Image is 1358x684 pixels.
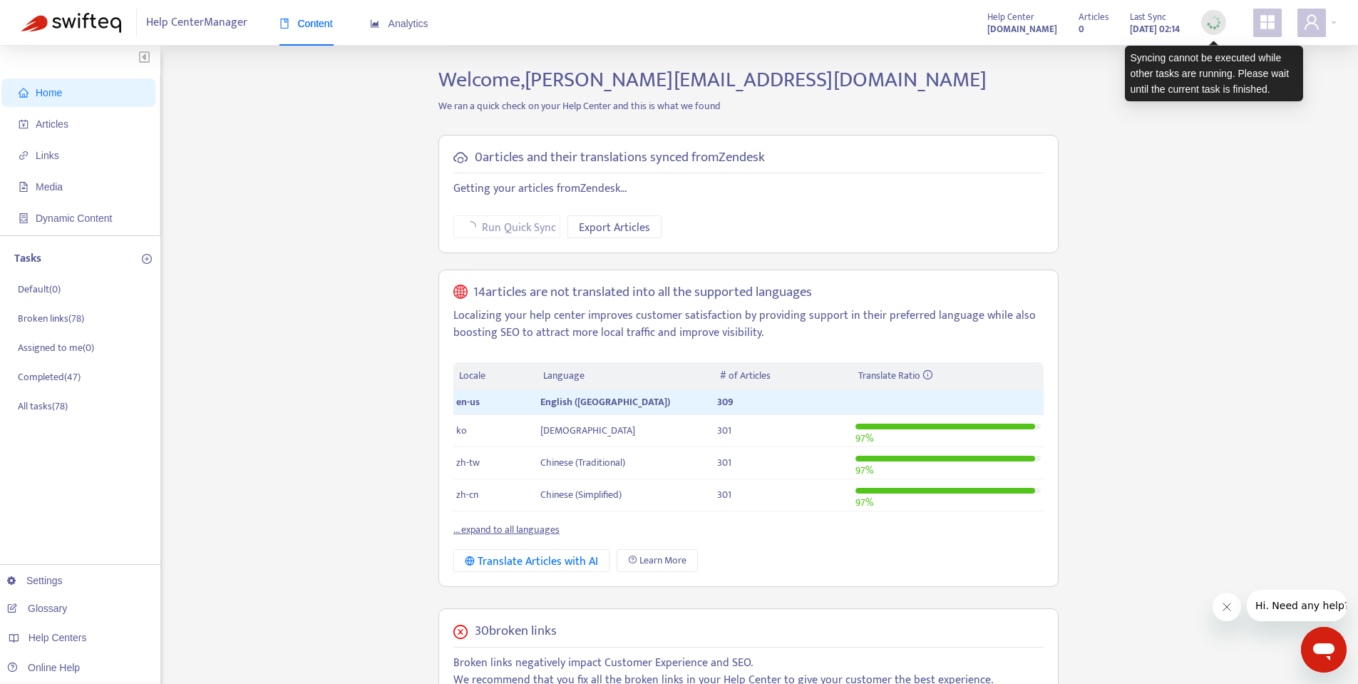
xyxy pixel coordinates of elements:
strong: 0 [1079,21,1084,37]
span: file-image [19,182,29,192]
span: 97 % [855,462,873,479]
span: Chinese (Simplified) [540,486,622,503]
th: Language [537,362,714,390]
span: [DEMOGRAPHIC_DATA] [540,422,635,439]
span: Hi. Need any help? [9,10,103,21]
span: Export Articles [579,219,650,237]
span: plus-circle [142,254,152,264]
span: zh-cn [456,486,478,503]
p: Broken links ( 78 ) [18,311,84,326]
iframe: Close message [1213,593,1241,621]
span: Help Center [987,9,1034,25]
a: Online Help [7,662,80,673]
span: home [19,88,29,98]
button: Run Quick Sync [453,215,560,238]
h5: 0 articles and their translations synced from Zendesk [475,150,765,166]
span: global [453,285,468,301]
div: Syncing cannot be executed while other tasks are running. Please wait until the current task is f... [1125,46,1303,101]
span: Media [36,181,63,193]
p: Localizing your help center improves customer satisfaction by providing support in their preferre... [453,307,1044,342]
img: sync_loading.0b5143dde30e3a21642e.gif [1205,14,1223,31]
span: user [1303,14,1320,31]
span: Chinese (Traditional) [540,454,625,471]
span: Help Centers [29,632,87,643]
a: Learn More [617,549,698,572]
a: [DOMAIN_NAME] [987,21,1057,37]
span: 301 [717,422,731,439]
th: # of Articles [714,362,852,390]
iframe: Message from company [1247,590,1347,621]
span: Welcome, [PERSON_NAME][EMAIL_ADDRESS][DOMAIN_NAME] [438,62,987,98]
p: Default ( 0 ) [18,282,61,297]
span: 97 % [855,430,873,446]
span: en-us [456,394,480,410]
span: loading [464,220,477,233]
button: Translate Articles with AI [453,549,609,572]
button: Export Articles [567,215,662,238]
div: Translate Articles with AI [465,553,598,571]
span: Articles [1079,9,1108,25]
span: cloud-sync [453,150,468,165]
div: Translate Ratio [858,368,1038,384]
span: ko [456,422,467,439]
span: Home [36,87,62,98]
a: ... expand to all languages [453,521,560,538]
span: book [279,19,289,29]
span: zh-tw [456,454,480,471]
strong: [DATE] 02:14 [1130,21,1180,37]
span: Run Quick Sync [482,219,556,237]
span: Help Center Manager [146,9,247,36]
span: Dynamic Content [36,213,112,224]
span: close-circle [453,625,468,639]
span: area-chart [370,19,380,29]
span: English ([GEOGRAPHIC_DATA]) [540,394,670,410]
span: container [19,213,29,223]
p: Completed ( 47 ) [18,369,81,384]
p: Getting your articles from Zendesk ... [453,180,1044,198]
span: appstore [1259,14,1276,31]
span: account-book [19,119,29,129]
span: 301 [717,454,731,471]
h5: 30 broken links [475,623,557,640]
a: Settings [7,575,63,586]
iframe: Button to launch messaging window [1301,627,1347,673]
p: We ran a quick check on your Help Center and this is what we found [428,98,1069,113]
span: 301 [717,486,731,503]
span: 309 [717,394,734,410]
span: Last Sync [1130,9,1166,25]
a: Glossary [7,603,67,614]
p: Tasks [14,250,41,267]
th: Locale [453,362,537,390]
span: 97 % [855,494,873,511]
p: Assigned to me ( 0 ) [18,340,94,355]
h5: 14 articles are not translated into all the supported languages [473,285,812,301]
span: Analytics [370,18,428,29]
span: Articles [36,118,68,130]
span: Learn More [639,553,686,568]
span: Content [279,18,333,29]
span: Links [36,150,59,161]
img: Swifteq [21,13,121,33]
span: link [19,150,29,160]
p: All tasks ( 78 ) [18,399,68,414]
